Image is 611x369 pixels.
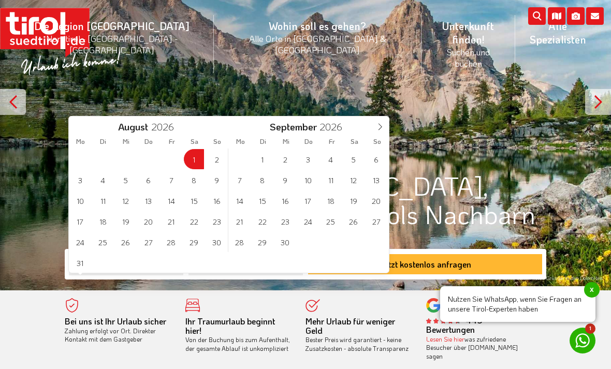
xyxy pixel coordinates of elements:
i: Kontakt [586,7,604,25]
span: September 11, 2026 [321,170,341,190]
span: September 22, 2026 [252,211,272,231]
small: Nordtirol - [GEOGRAPHIC_DATA] - [GEOGRAPHIC_DATA] [23,33,201,55]
small: Suchen und buchen [434,46,502,69]
a: Lesen Sie hier [426,335,464,343]
span: September 1, 2026 [252,149,272,169]
span: September 3, 2026 [298,149,318,169]
div: Von der Buchung bis zum Aufenthalt, der gesamte Ablauf ist unkompliziert [185,317,290,353]
span: Fr [161,138,183,145]
span: September 15, 2026 [252,190,272,211]
span: September 30, 2026 [275,232,295,252]
span: August 28, 2026 [161,232,181,252]
span: August 6, 2026 [138,170,158,190]
span: September 28, 2026 [229,232,250,252]
small: Alle Orte in [GEOGRAPHIC_DATA] & [GEOGRAPHIC_DATA] [226,33,410,55]
input: Year [317,120,351,133]
span: August 27, 2026 [138,232,158,252]
div: Zahlung erfolgt vor Ort. Direkter Kontakt mit dem Gastgeber [65,317,170,344]
span: August 9, 2026 [207,170,227,190]
span: September [270,122,317,132]
span: September 19, 2026 [343,190,363,211]
span: September 17, 2026 [298,190,318,211]
span: September 27, 2026 [366,211,386,231]
span: x [584,282,600,298]
span: Sa [343,138,366,145]
b: Ihr Traumurlaub beginnt hier! [185,316,275,336]
span: September 24, 2026 [298,211,318,231]
span: August 24, 2026 [70,232,90,252]
span: September 18, 2026 [321,190,341,211]
span: August [118,122,148,132]
span: September 26, 2026 [343,211,363,231]
span: August 4, 2026 [93,170,113,190]
span: Do [137,138,160,145]
i: Fotogalerie [567,7,585,25]
div: was zufriedene Besucher über [DOMAIN_NAME] sagen [426,335,531,361]
span: August 23, 2026 [207,211,227,231]
span: September 14, 2026 [229,190,250,211]
span: September 21, 2026 [229,211,250,231]
span: August 29, 2026 [184,232,204,252]
span: So [366,138,389,145]
span: September 2, 2026 [275,149,295,169]
span: Mo [229,138,252,145]
input: Year [148,120,182,133]
span: August 18, 2026 [93,211,113,231]
span: Fr [321,138,343,145]
span: So [206,138,229,145]
span: August 12, 2026 [115,190,136,211]
span: August 22, 2026 [184,211,204,231]
span: September 9, 2026 [275,170,295,190]
span: August 14, 2026 [161,190,181,211]
span: 1 [585,323,595,334]
span: August 16, 2026 [207,190,227,211]
span: August 25, 2026 [93,232,113,252]
span: August 3, 2026 [70,170,90,190]
span: Di [92,138,114,145]
span: August 26, 2026 [115,232,136,252]
span: August 19, 2026 [115,211,136,231]
b: Mehr Urlaub für weniger Geld [305,316,395,336]
a: 1 Nutzen Sie WhatsApp, wenn Sie Fragen an unsere Tirol-Experten habenx [570,328,595,353]
span: August 2, 2026 [207,149,227,169]
span: September 4, 2026 [321,149,341,169]
span: September 7, 2026 [229,170,250,190]
span: Sa [183,138,206,145]
span: September 13, 2026 [366,170,386,190]
span: August 30, 2026 [207,232,227,252]
a: Alle Spezialisten [515,8,601,57]
span: Mo [69,138,92,145]
span: August 5, 2026 [115,170,136,190]
span: August 21, 2026 [161,211,181,231]
b: Bei uns ist Ihr Urlaub sicher [65,316,166,327]
span: August 31, 2026 [70,253,90,273]
span: August 13, 2026 [138,190,158,211]
i: Karte öffnen [548,7,565,25]
span: Mi [274,138,297,145]
span: September 8, 2026 [252,170,272,190]
a: Wohin soll es gehen?Alle Orte in [GEOGRAPHIC_DATA] & [GEOGRAPHIC_DATA] [214,8,422,67]
span: September 12, 2026 [343,170,363,190]
span: August 17, 2026 [70,211,90,231]
span: August 7, 2026 [161,170,181,190]
span: Mi [114,138,137,145]
button: Jetzt kostenlos anfragen [308,254,542,274]
span: September 25, 2026 [321,211,341,231]
a: Die Region [GEOGRAPHIC_DATA]Nordtirol - [GEOGRAPHIC_DATA] - [GEOGRAPHIC_DATA] [10,8,214,67]
span: August 10, 2026 [70,190,90,211]
a: Unterkunft finden!Suchen und buchen [421,8,515,80]
b: - 445 Bewertungen [426,315,483,335]
span: September 23, 2026 [275,211,295,231]
span: Di [252,138,274,145]
span: September 20, 2026 [366,190,386,211]
span: Nutzen Sie WhatsApp, wenn Sie Fragen an unsere Tirol-Experten haben [440,286,595,322]
span: August 8, 2026 [184,170,204,190]
div: Bester Preis wird garantiert - keine Zusatzkosten - absolute Transparenz [305,317,411,353]
span: September 6, 2026 [366,149,386,169]
span: August 15, 2026 [184,190,204,211]
span: September 10, 2026 [298,170,318,190]
span: August 20, 2026 [138,211,158,231]
span: August 11, 2026 [93,190,113,211]
span: September 29, 2026 [252,232,272,252]
span: Do [297,138,320,145]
